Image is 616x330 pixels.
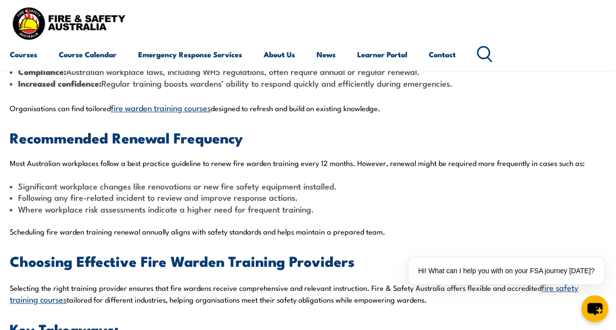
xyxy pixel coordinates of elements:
span: Selecting the right training provider ensures that fire wardens receive comprehensive and relevan... [10,283,542,293]
span: Increased confidence: [18,77,101,90]
span: Most Australian workplaces follow a best practice guideline to renew fire warden training every 1... [10,158,585,168]
a: News [317,43,336,66]
a: Learner Portal [357,43,407,66]
span: Significant workplace changes like renovations or new fire safety equipment installed. [18,180,337,192]
span: Organisations can find tailored [10,103,111,113]
a: Course Calendar [59,43,117,66]
a: fire safety training courses [10,281,578,304]
span: Choosing Effective Fire Warden Training Providers [10,250,355,272]
span: Where workplace risk assessments indicate a higher need for frequent training. [18,203,314,215]
a: Emergency Response Services [138,43,242,66]
span: tailored for different industries, helping organisations meet their safety obligations while empo... [67,294,427,305]
a: fire warden training courses [111,101,211,113]
div: Hi! What can I help you with on your FSA journey [DATE]? [408,257,604,284]
span: designed to refresh and build on existing knowledge. [211,103,380,113]
span: Scheduling fire warden training renewal annually aligns with safety standards and helps maintain ... [10,226,385,236]
span: Following any fire-related incident to review and improve response actions. [18,191,298,203]
a: About Us [264,43,295,66]
a: Contact [429,43,456,66]
span: Compliance: [18,65,66,78]
span: Australian workplace laws, including WHS regulations, often require annual or regular renewal. [66,65,420,77]
a: Courses [10,43,37,66]
span: Regular training boosts wardens’ ability to respond quickly and efficiently during emergencies. [101,77,453,89]
span: Recommended Renewal Frequency [10,126,243,148]
button: chat-button [581,295,608,322]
